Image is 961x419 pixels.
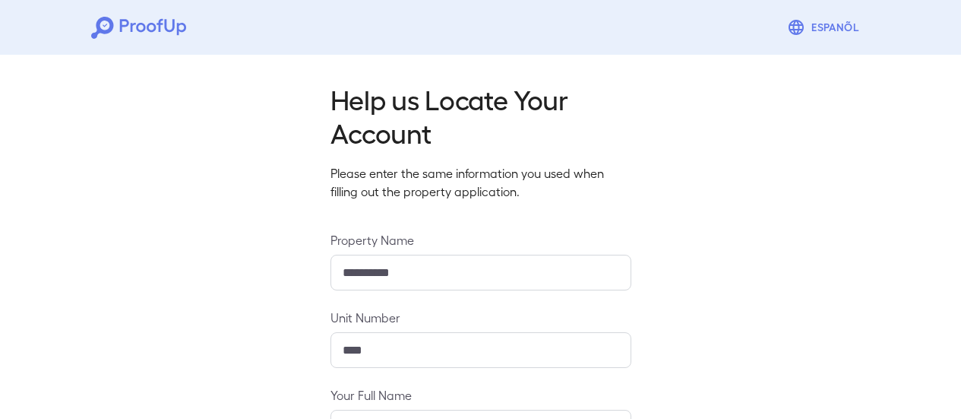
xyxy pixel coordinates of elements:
[330,82,631,149] h2: Help us Locate Your Account
[330,164,631,201] p: Please enter the same information you used when filling out the property application.
[330,386,631,404] label: Your Full Name
[330,231,631,249] label: Property Name
[330,309,631,326] label: Unit Number
[781,12,870,43] button: Espanõl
